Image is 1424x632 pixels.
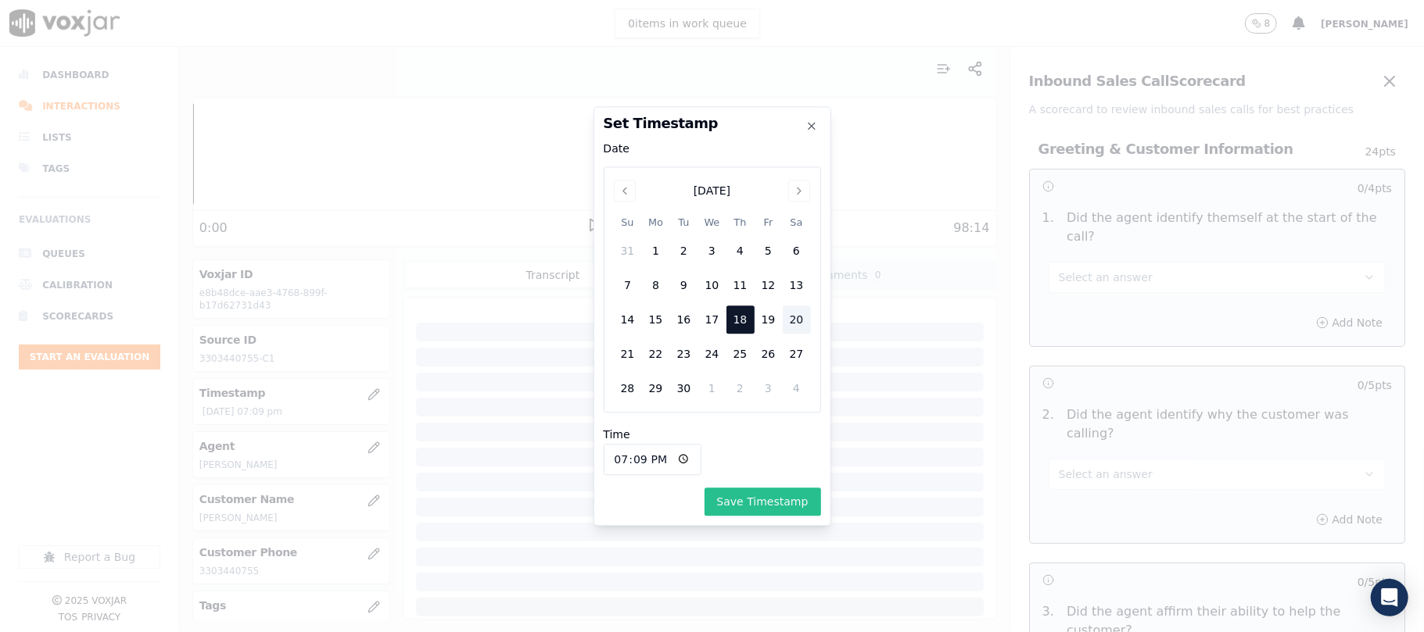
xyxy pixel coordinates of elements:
div: Sunday, September 21, 2025 [614,340,642,368]
th: Su [614,214,642,230]
div: Tuesday, September 23, 2025 [670,340,698,368]
div: Thursday, September 25, 2025 [726,340,755,368]
div: Thursday, September 4, 2025 [726,237,755,265]
th: Fr [755,214,783,230]
div: Friday, September 26, 2025 [755,340,783,368]
div: Thursday, September 18, 2025 [726,305,755,334]
div: Monday, September 29, 2025 [642,374,670,402]
div: Tuesday, September 30, 2025 [670,374,698,402]
div: Wednesday, September 24, 2025 [698,340,726,368]
div: Saturday, September 6, 2025 [783,237,811,265]
div: Wednesday, September 10, 2025 [698,271,726,299]
div: Sunday, September 14, 2025 [614,305,642,334]
div: Tuesday, September 9, 2025 [670,271,698,299]
button: Previous [614,180,636,202]
div: Open Intercom Messenger [1371,579,1408,616]
th: We [698,214,726,230]
th: Mo [642,214,670,230]
h2: Set Timestamp [604,116,821,130]
div: Event Date, September 2025 [604,166,821,412]
div: Saturday, September 27, 2025 [783,340,811,368]
div: Wednesday, September 3, 2025 [698,237,726,265]
div: [DATE] [694,183,730,198]
label: Time [604,428,630,441]
div: Tuesday, September 2, 2025 [670,237,698,265]
div: Wednesday, September 17, 2025 [698,305,726,334]
div: Friday, September 19, 2025 [755,305,783,334]
th: Th [726,214,755,230]
div: Tuesday, September 16, 2025 [670,305,698,334]
div: Monday, September 1, 2025 [642,237,670,265]
button: Next [788,180,810,202]
button: Save Timestamp [705,487,821,516]
div: Monday, September 8, 2025 [642,271,670,299]
th: Sa [783,214,811,230]
div: Sunday, September 28, 2025 [614,374,642,402]
div: Friday, September 5, 2025 [755,237,783,265]
div: Friday, September 12, 2025 [755,271,783,299]
div: Saturday, September 13, 2025 [783,271,811,299]
th: Tu [670,214,698,230]
div: Sunday, September 7, 2025 [614,271,642,299]
div: Saturday, September 20, 2025 [783,305,811,334]
div: Thursday, September 11, 2025 [726,271,755,299]
label: Date [604,143,821,154]
div: Monday, September 22, 2025 [642,340,670,368]
div: Monday, September 15, 2025 [642,305,670,334]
